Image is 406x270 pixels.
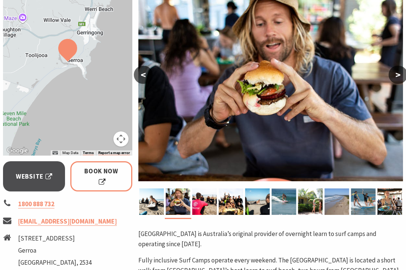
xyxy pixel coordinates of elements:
[298,188,322,215] img: Surf cabins
[245,188,270,215] img: Seven Mile beach
[113,131,129,147] button: Map camera controls
[18,217,117,226] a: [EMAIL_ADDRESS][DOMAIN_NAME]
[18,245,91,256] li: Gerroa
[5,146,30,156] a: Open this area in Google Maps (opens a new window)
[377,188,402,215] img: Great food
[83,151,94,155] a: Terms (opens in new tab)
[18,200,54,208] a: 1800 888 732
[98,151,130,155] a: Report a map error
[62,150,78,156] button: Map Data
[218,188,243,215] img: New friends guaranteed
[324,188,349,215] img: Empty beach
[5,146,30,156] img: Google
[81,166,122,187] span: Book Now
[3,161,65,191] a: Website
[166,188,190,215] img: All meals included
[192,188,217,215] img: Qualified Instructors
[18,233,91,244] li: [STREET_ADDRESS]
[18,258,91,268] li: [GEOGRAPHIC_DATA], 2534
[16,171,52,182] span: Website
[70,161,132,191] a: Book Now
[271,188,296,215] img: Learn
[351,188,375,215] img: Group lessons
[53,150,58,156] button: Keyboard shortcuts
[139,188,164,215] img: Surf lesson
[138,229,403,249] p: [GEOGRAPHIC_DATA] is Australia’s original provider of overnight learn to surf camps and operating...
[134,66,153,84] button: <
